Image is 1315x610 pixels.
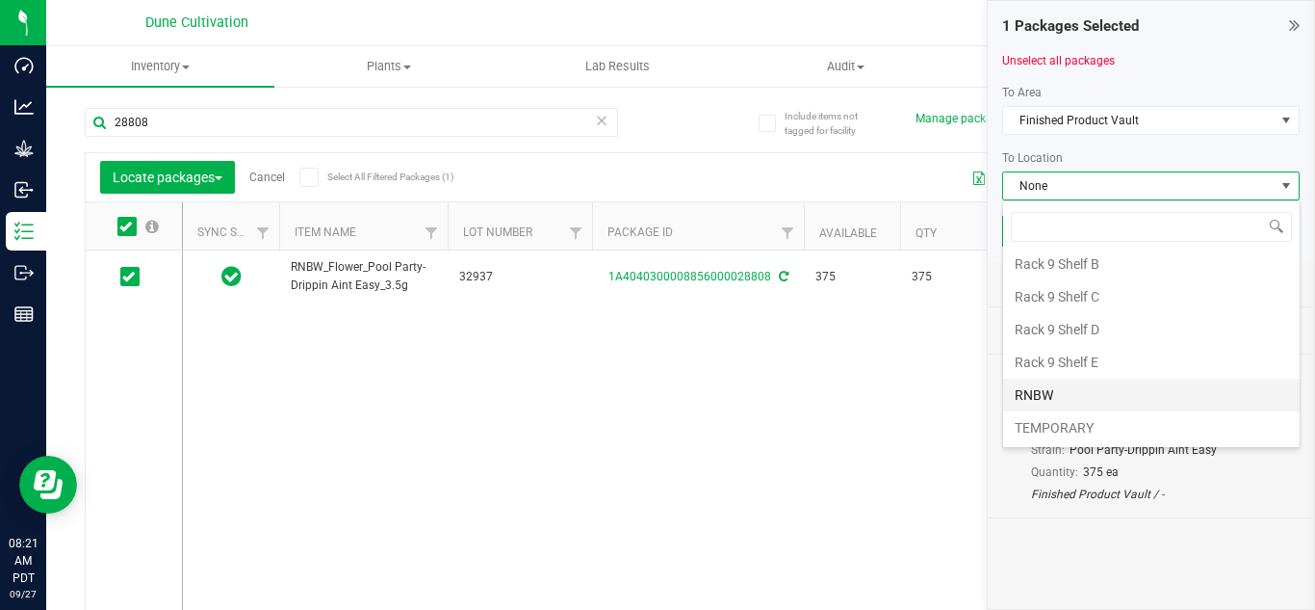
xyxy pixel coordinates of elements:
[733,58,959,75] span: Audit
[1003,346,1300,379] li: Rack 9 Shelf E
[1031,486,1270,503] div: Finished Product Vault / -
[595,108,608,133] span: Clear
[14,305,34,324] inline-svg: Reports
[1003,280,1300,313] li: Rack 9 Shelf C
[249,171,285,184] a: Cancel
[1003,107,1276,134] span: Finished Product Vault
[14,139,34,158] inline-svg: Grow
[14,180,34,199] inline-svg: Inbound
[46,46,274,87] a: Inventory
[1002,86,1042,99] span: To Area
[275,58,502,75] span: Plants
[915,226,937,240] a: Qty
[291,258,436,295] span: RNBW_Flower_Pool Party-Drippin Aint Easy_3.5g
[608,270,771,283] a: 1A4040300008856000028808
[959,161,1088,194] button: Export to Excel
[197,225,271,239] a: Sync Status
[14,97,34,117] inline-svg: Analytics
[1003,379,1300,411] li: RNBW
[1003,411,1300,444] li: TEMPORARY
[14,263,34,282] inline-svg: Outbound
[503,46,731,87] a: Lab Results
[9,587,38,601] p: 09/27
[295,225,356,239] a: Item Name
[247,217,279,250] a: Filter
[1083,465,1119,479] span: 375 ea
[1002,54,1115,67] a: Unselect all packages
[915,111,1031,127] button: Manage package tags
[815,268,889,286] span: 375
[145,220,159,233] span: Select all records on this page
[145,14,248,31] span: Dune Cultivation
[1003,313,1300,346] li: Rack 9 Shelf D
[113,170,222,185] span: Locate packages
[960,46,1188,87] a: Inventory Counts
[85,108,618,137] input: Search Package ID, Item Name, SKU, Lot or Part Number...
[1070,443,1217,457] span: Pool Party-Drippin Aint Easy
[416,217,448,250] a: Filter
[732,46,960,87] a: Audit
[14,222,34,241] inline-svg: Inventory
[607,225,673,239] a: Package ID
[327,172,424,182] span: Select All Filtered Packages (1)
[912,268,985,286] span: 375
[1031,465,1078,479] span: Quantity:
[1003,248,1300,280] li: Rack 9 Shelf B
[560,217,592,250] a: Filter
[9,535,38,587] p: 08:21 AM PDT
[14,56,34,75] inline-svg: Dashboard
[463,225,532,239] a: Lot Number
[46,58,274,75] span: Inventory
[221,263,242,290] span: In Sync
[1031,443,1065,457] span: Strain:
[1002,151,1063,165] span: To Location
[100,161,235,194] button: Locate packages
[559,58,676,75] span: Lab Results
[459,268,580,286] span: 32937
[772,217,804,250] a: Filter
[776,270,788,283] span: Sync from Compliance System
[19,456,77,514] iframe: Resource center
[785,109,881,138] span: Include items not tagged for facility
[819,226,877,240] a: Available
[274,46,503,87] a: Plants
[1003,172,1276,199] span: None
